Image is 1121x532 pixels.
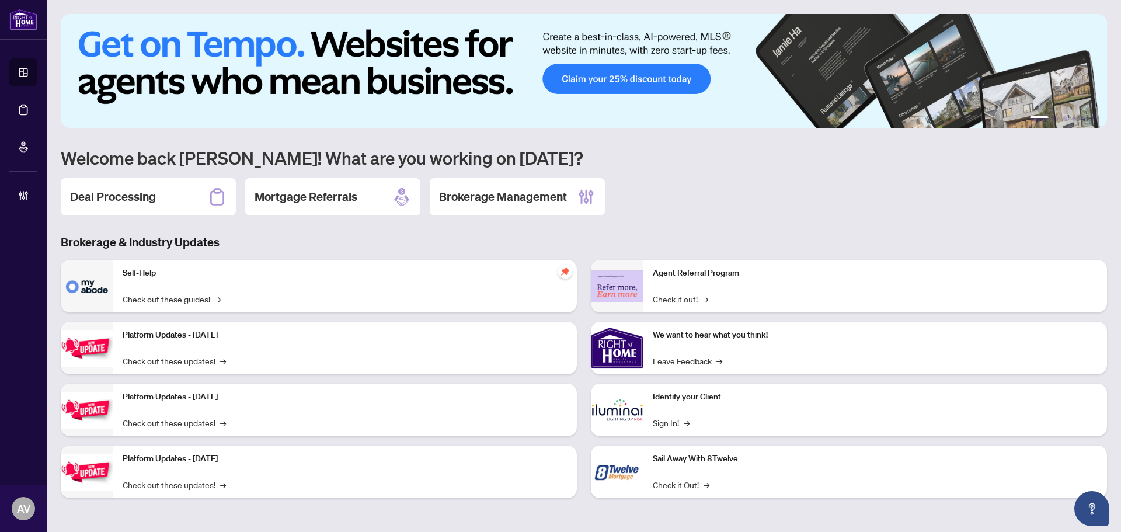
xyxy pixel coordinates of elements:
[70,189,156,205] h2: Deal Processing
[591,270,643,302] img: Agent Referral Program
[1074,491,1109,526] button: Open asap
[653,478,709,491] a: Check it Out!→
[61,330,113,367] img: Platform Updates - July 21, 2025
[653,416,690,429] a: Sign In!→
[61,260,113,312] img: Self-Help
[1063,116,1067,121] button: 3
[61,147,1107,169] h1: Welcome back [PERSON_NAME]! What are you working on [DATE]?
[61,234,1107,251] h3: Brokerage & Industry Updates
[558,265,572,279] span: pushpin
[255,189,357,205] h2: Mortgage Referrals
[220,478,226,491] span: →
[123,478,226,491] a: Check out these updates!→
[123,293,221,305] a: Check out these guides!→
[704,478,709,491] span: →
[123,329,568,342] p: Platform Updates - [DATE]
[61,454,113,491] img: Platform Updates - June 23, 2025
[684,416,690,429] span: →
[9,9,37,30] img: logo
[1053,116,1058,121] button: 2
[439,189,567,205] h2: Brokerage Management
[653,453,1098,465] p: Sail Away With 8Twelve
[123,354,226,367] a: Check out these updates!→
[653,354,722,367] a: Leave Feedback→
[215,293,221,305] span: →
[220,416,226,429] span: →
[702,293,708,305] span: →
[17,500,30,517] span: AV
[653,293,708,305] a: Check it out!→
[123,391,568,404] p: Platform Updates - [DATE]
[591,322,643,374] img: We want to hear what you think!
[220,354,226,367] span: →
[123,267,568,280] p: Self-Help
[123,416,226,429] a: Check out these updates!→
[1081,116,1086,121] button: 5
[653,267,1098,280] p: Agent Referral Program
[1072,116,1077,121] button: 4
[591,384,643,436] img: Identify your Client
[1091,116,1095,121] button: 6
[716,354,722,367] span: →
[61,14,1107,128] img: Slide 0
[653,391,1098,404] p: Identify your Client
[1030,116,1049,121] button: 1
[653,329,1098,342] p: We want to hear what you think!
[123,453,568,465] p: Platform Updates - [DATE]
[61,392,113,429] img: Platform Updates - July 8, 2025
[591,446,643,498] img: Sail Away With 8Twelve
